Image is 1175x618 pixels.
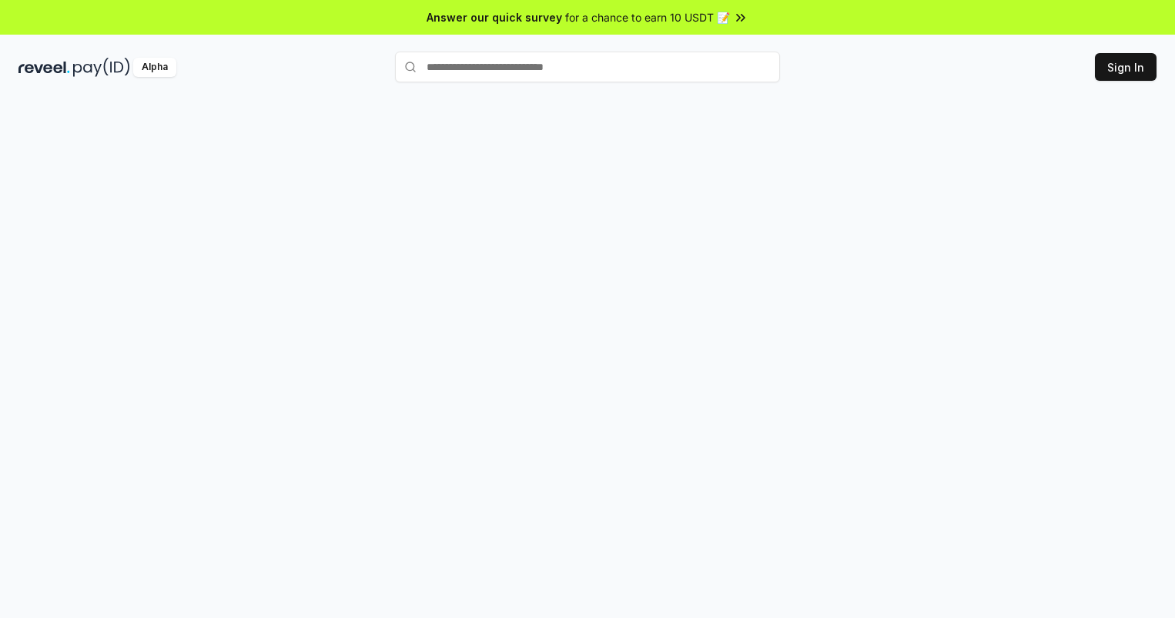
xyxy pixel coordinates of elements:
img: pay_id [73,58,130,77]
img: reveel_dark [18,58,70,77]
button: Sign In [1095,53,1157,81]
div: Alpha [133,58,176,77]
span: Answer our quick survey [427,9,562,25]
span: for a chance to earn 10 USDT 📝 [565,9,730,25]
